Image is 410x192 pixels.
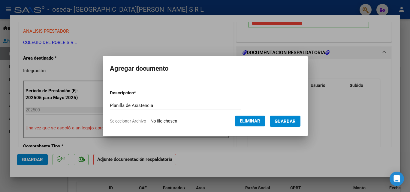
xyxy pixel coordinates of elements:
[390,172,404,186] div: Open Intercom Messenger
[110,90,167,96] p: Descripcion
[110,63,300,74] h2: Agregar documento
[270,116,300,127] button: Guardar
[275,119,296,124] span: Guardar
[110,119,146,123] span: Seleccionar Archivo
[240,118,260,124] span: Eliminar
[235,116,265,126] button: Eliminar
